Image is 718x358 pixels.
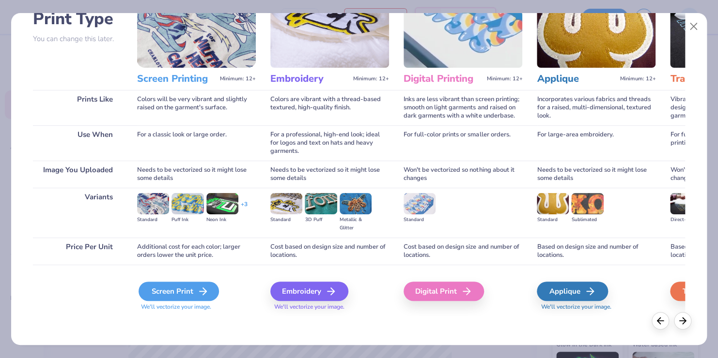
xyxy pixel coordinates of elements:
div: Variants [33,188,123,238]
div: Colors will be very vibrant and slightly raised on the garment's surface. [137,90,256,125]
div: Use When [33,125,123,161]
h3: Embroidery [270,73,349,85]
div: Needs to be vectorized so it might lose some details [270,161,389,188]
img: Standard [537,193,569,214]
img: Sublimated [571,193,603,214]
div: Standard [404,216,436,224]
span: Minimum: 12+ [620,75,656,82]
p: You can change this later. [33,35,123,43]
div: Based on design size and number of locations. [537,238,656,265]
span: Minimum: 12+ [220,75,256,82]
div: Image You Uploaded [33,161,123,188]
img: Standard [404,193,436,214]
h3: Digital Printing [404,73,483,85]
div: Inks are less vibrant than screen printing; smooth on light garments and raised on dark garments ... [404,90,522,125]
div: Digital Print [404,282,484,301]
div: 3D Puff [305,216,337,224]
span: We'll vectorize your image. [537,303,656,311]
img: Neon Ink [206,193,238,214]
h3: Applique [537,73,616,85]
div: Applique [537,282,608,301]
div: Puff Ink [172,216,203,224]
div: Prints Like [33,90,123,125]
div: Needs to be vectorized so it might lose some details [137,161,256,188]
span: We'll vectorize your image. [270,303,389,311]
div: Standard [270,216,302,224]
div: For large-area embroidery. [537,125,656,161]
div: Won't be vectorized so nothing about it changes [404,161,522,188]
img: Metallic & Glitter [340,193,372,214]
div: Standard [537,216,569,224]
span: Minimum: 12+ [353,75,389,82]
img: 3D Puff [305,193,337,214]
span: We'll vectorize your image. [137,303,256,311]
div: For a professional, high-end look; ideal for logos and text on hats and heavy garments. [270,125,389,161]
div: Direct-to-film [670,216,702,224]
div: Cost based on design size and number of locations. [270,238,389,265]
div: For full-color prints or smaller orders. [404,125,522,161]
img: Standard [270,193,302,214]
img: Puff Ink [172,193,203,214]
img: Standard [137,193,169,214]
div: Incorporates various fabrics and threads for a raised, multi-dimensional, textured look. [537,90,656,125]
div: Embroidery [270,282,348,301]
div: + 3 [241,200,248,217]
div: Price Per Unit [33,238,123,265]
h3: Screen Printing [137,73,216,85]
button: Close [685,17,703,36]
div: Cost based on design size and number of locations. [404,238,522,265]
span: Minimum: 12+ [486,75,522,82]
div: Screen Print [139,282,219,301]
div: Sublimated [571,216,603,224]
div: Standard [137,216,169,224]
div: Colors are vibrant with a thread-based textured, high-quality finish. [270,90,389,125]
img: Direct-to-film [670,193,702,214]
div: Metallic & Glitter [340,216,372,232]
div: Needs to be vectorized so it might lose some details [537,161,656,188]
div: Neon Ink [206,216,238,224]
div: For a classic look or large order. [137,125,256,161]
div: Additional cost for each color; larger orders lower the unit price. [137,238,256,265]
